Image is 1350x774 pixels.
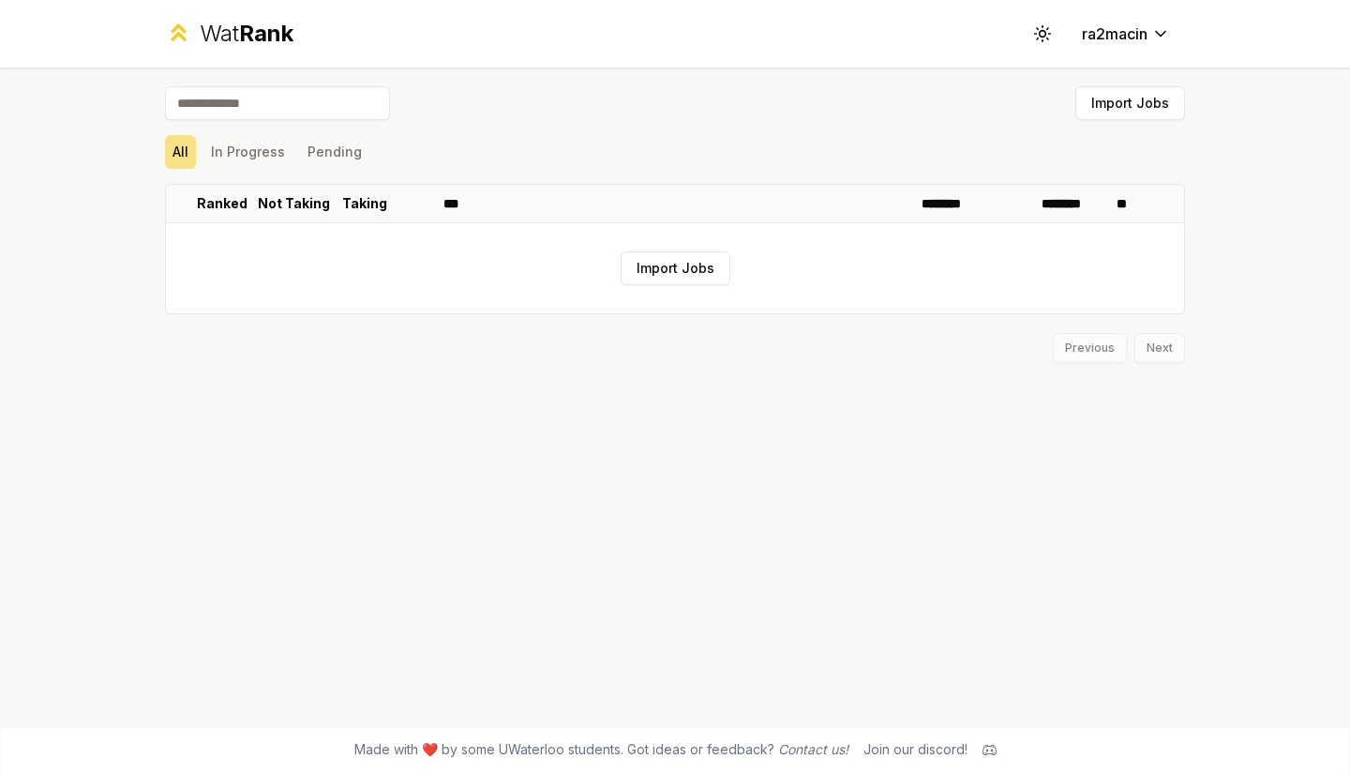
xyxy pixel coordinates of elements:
[621,251,730,285] button: Import Jobs
[1075,86,1185,120] button: Import Jobs
[778,741,848,757] a: Contact us!
[342,194,387,213] p: Taking
[258,194,330,213] p: Not Taking
[1067,17,1185,51] button: ra2macin
[200,19,293,49] div: Wat
[203,135,292,169] button: In Progress
[354,740,848,759] span: Made with ❤️ by some UWaterloo students. Got ideas or feedback?
[165,135,196,169] button: All
[863,740,967,759] div: Join our discord!
[165,19,293,49] a: WatRank
[197,194,247,213] p: Ranked
[1082,23,1147,45] span: ra2macin
[300,135,369,169] button: Pending
[239,20,293,47] span: Rank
